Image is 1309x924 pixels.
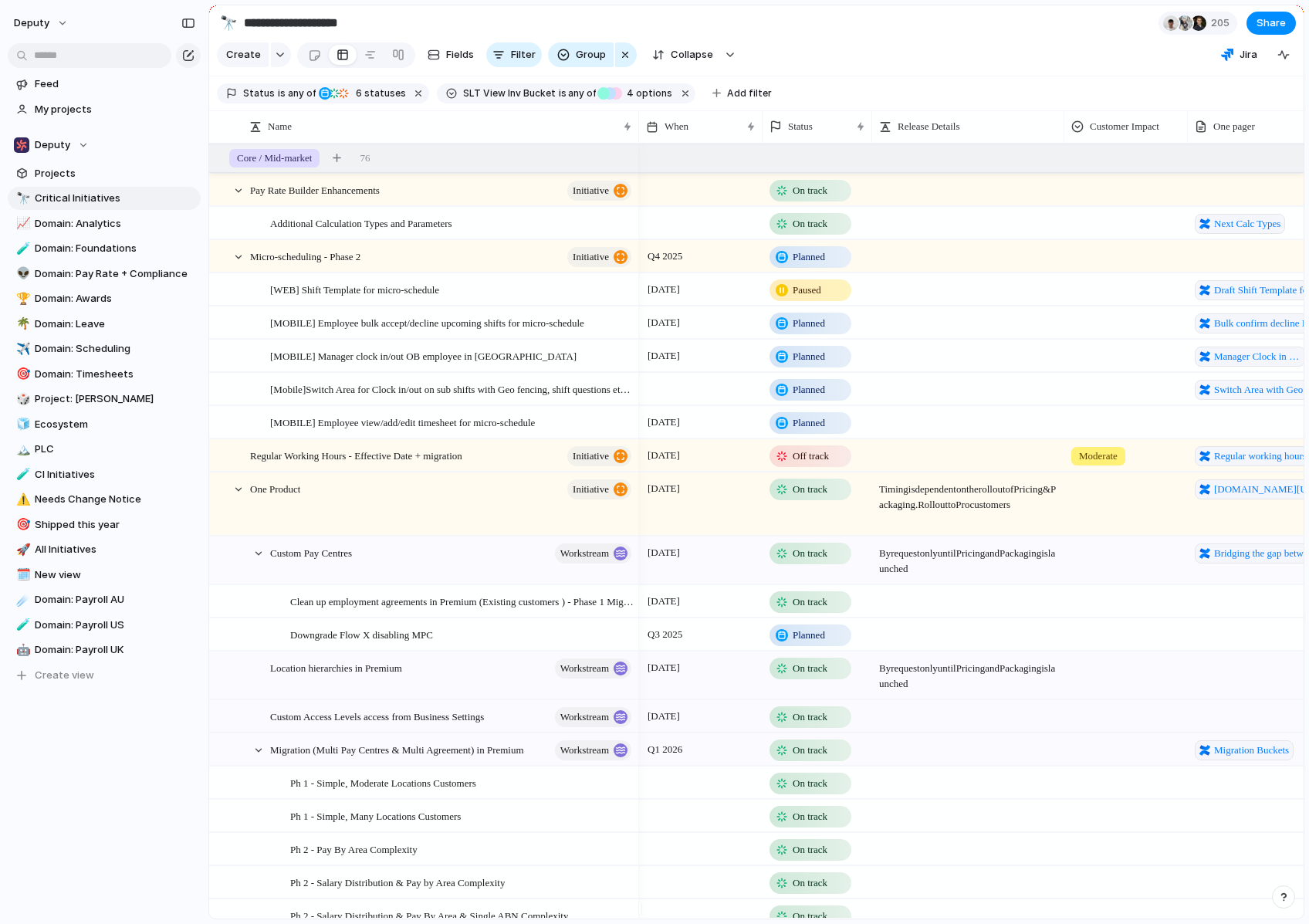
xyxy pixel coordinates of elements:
a: 🧊Ecosystem [8,413,201,436]
span: Next Calc Types [1214,216,1280,232]
button: 🚀 [14,542,29,557]
span: deputy [14,15,49,31]
span: New view [35,567,195,583]
span: [MOBILE] Employee bulk accept/decline upcoming shifts for micro-schedule [270,313,584,331]
a: 🗓️New view [8,564,201,587]
button: workstream [555,707,631,727]
div: 🚀 [16,541,27,559]
span: My projects [35,102,195,117]
span: Ecosystem [35,417,195,432]
span: [DATE] [644,446,684,465]
span: Fields [446,47,474,63]
span: 6 [351,87,364,99]
span: Domain: Timesheets [35,367,195,382]
a: ☄️Domain: Payroll AU [8,588,201,611]
span: On track [793,661,827,676]
a: 🧪Domain: Payroll US [8,614,201,637]
span: Domain: Leave [35,316,195,332]
span: workstream [560,706,609,728]
span: On track [793,842,827,858]
button: 🔭 [14,191,29,206]
button: 🤖 [14,642,29,658]
a: Projects [8,162,201,185]
div: 👽Domain: Pay Rate + Compliance [8,262,201,286]
span: Downgrade Flow X disabling MPC [290,625,433,643]
span: One Product [250,479,300,497]
button: 🎯 [14,367,29,382]
span: When [665,119,688,134]
span: any of [567,86,597,100]
span: PLC [35,442,195,457]
span: Feed [35,76,195,92]
div: 🎯Shipped this year [8,513,201,536]
span: initiative [573,445,609,467]
span: Critical Initiatives [35,191,195,206]
button: 🧪 [14,467,29,482]
div: ✈️ [16,340,27,358]
span: Planned [793,382,825,398]
span: Filter [511,47,536,63]
span: Domain: Payroll AU [35,592,195,608]
div: 🔭 [16,190,27,208]
span: Planned [793,628,825,643]
span: [MOBILE] Manager clock in/out OB employee in [GEOGRAPHIC_DATA] [270,347,577,364]
span: Planned [793,349,825,364]
a: 🏔️PLC [8,438,201,461]
span: Migration (Multi Pay Centres & Multi Agreement) in Premium [270,740,524,758]
span: On track [793,482,827,497]
span: Planned [793,415,825,431]
span: workstream [560,740,609,761]
span: Q1 2026 [644,740,686,759]
span: Clean up employment agreements in Premium (Existing customers ) - Phase 1 Migration [290,592,634,610]
span: Custom Access Levels access from Business Settings [270,707,484,725]
span: Add filter [727,86,772,100]
a: Feed [8,73,201,96]
button: initiative [567,181,631,201]
span: Create view [35,668,94,683]
span: Timing is dependent on the roll out of Pricing & Packaging. Roll out to Pro customers [873,473,1064,513]
span: Needs Change Notice [35,492,195,507]
a: My projects [8,98,201,121]
span: Domain: Foundations [35,241,195,256]
span: [DATE] [644,707,684,726]
button: 🧪 [14,241,29,256]
span: On track [793,546,827,561]
span: Domain: Pay Rate + Compliance [35,266,195,282]
div: 🎯 [16,516,27,533]
a: 🧪CI Initiatives [8,463,201,486]
div: ⚠️Needs Change Notice [8,488,201,511]
span: Planned [793,316,825,331]
div: 🤖 [16,641,27,659]
a: ✈️Domain: Scheduling [8,337,201,360]
a: 🌴Domain: Leave [8,313,201,336]
span: Status [243,86,275,100]
button: initiative [567,479,631,499]
span: Moderate [1079,448,1118,464]
span: SLT View Inv Bucket [463,86,556,100]
span: Collapse [671,47,713,63]
span: [DATE] [644,347,684,365]
span: [DATE] [644,413,684,432]
button: 🏔️ [14,442,29,457]
span: Manager Clock in out on behalf of Employee for Micro-Schedule [1214,349,1301,364]
button: Group [548,42,614,67]
span: options [622,86,672,100]
div: ☄️ [16,591,27,609]
span: Off track [793,448,829,464]
span: [WEB] Shift Template for micro-schedule [270,280,439,298]
span: Projects [35,166,195,181]
span: any of [286,86,316,100]
div: 🔭Critical Initiatives [8,187,201,210]
div: 🚀All Initiatives [8,538,201,561]
span: On track [793,594,827,610]
span: Project: [PERSON_NAME] [35,391,195,407]
button: Create view [8,664,201,687]
button: isany of [275,85,319,102]
div: 🌴 [16,315,27,333]
span: Group [576,47,606,63]
div: 🎲 [16,391,27,408]
span: is [278,86,286,100]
